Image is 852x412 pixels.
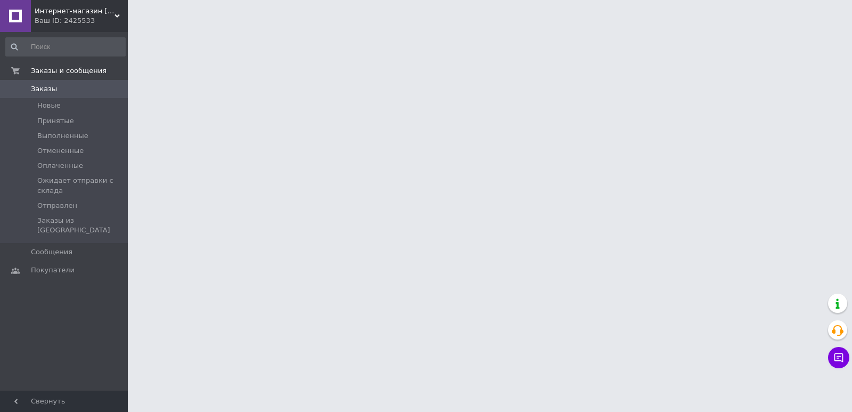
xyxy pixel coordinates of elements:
span: Ожидает отправки с склада [37,176,125,195]
div: Ваш ID: 2425533 [35,16,128,26]
span: Заказы и сообщения [31,66,106,76]
span: Отправлен [37,201,77,211]
span: Сообщения [31,247,72,257]
span: Новые [37,101,61,110]
span: Отмененные [37,146,84,156]
span: Оплаченные [37,161,83,171]
span: Заказы [31,84,57,94]
span: Заказы из [GEOGRAPHIC_DATA] [37,216,125,235]
button: Чат с покупателем [828,347,849,368]
span: Принятые [37,116,74,126]
span: Интернет-магазин smartmiks.com.ua [35,6,114,16]
span: Выполненные [37,131,88,141]
span: Покупатели [31,265,75,275]
input: Поиск [5,37,126,56]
